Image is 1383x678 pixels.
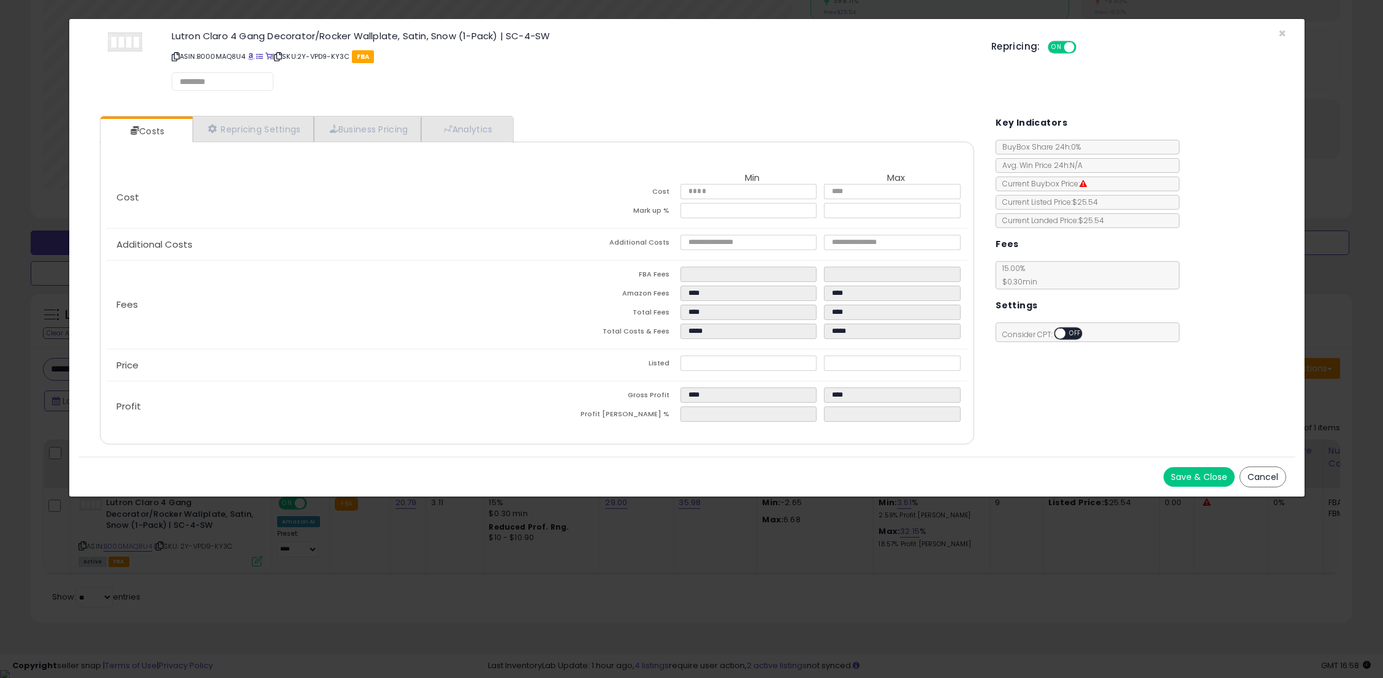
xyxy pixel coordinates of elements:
[1278,25,1286,42] span: ×
[996,237,1019,252] h5: Fees
[1065,329,1085,339] span: OFF
[314,116,421,142] a: Business Pricing
[1240,467,1286,487] button: Cancel
[680,173,824,184] th: Min
[996,263,1037,287] span: 15.00 %
[537,406,680,425] td: Profit [PERSON_NAME] %
[265,51,272,61] a: Your listing only
[248,51,254,61] a: BuyBox page
[537,203,680,222] td: Mark up %
[421,116,512,142] a: Analytics
[352,50,375,63] span: FBA
[991,42,1040,51] h5: Repricing:
[1074,42,1094,53] span: OFF
[537,324,680,343] td: Total Costs & Fees
[996,160,1083,170] span: Avg. Win Price 24h: N/A
[537,286,680,305] td: Amazon Fees
[101,119,191,143] a: Costs
[824,173,967,184] th: Max
[256,51,263,61] a: All offer listings
[996,115,1067,131] h5: Key Indicators
[1080,180,1087,188] i: Suppressed Buy Box
[996,178,1087,189] span: Current Buybox Price:
[996,197,1098,207] span: Current Listed Price: $25.54
[996,298,1037,313] h5: Settings
[1164,467,1235,487] button: Save & Close
[996,329,1099,340] span: Consider CPT:
[537,184,680,203] td: Cost
[537,387,680,406] td: Gross Profit
[107,31,143,53] img: 210bPOFN0bL._SL60_.jpg
[537,305,680,324] td: Total Fees
[107,192,537,202] p: Cost
[107,360,537,370] p: Price
[996,276,1037,287] span: $0.30 min
[192,116,314,142] a: Repricing Settings
[172,31,973,40] h3: Lutron Claro 4 Gang Decorator/Rocker Wallplate, Satin, Snow (1-Pack) | SC-4-SW
[107,240,537,249] p: Additional Costs
[537,235,680,254] td: Additional Costs
[107,300,537,310] p: Fees
[996,215,1104,226] span: Current Landed Price: $25.54
[172,47,973,66] p: ASIN: B000MAQ8U4 | SKU: 2Y-VPD9-KY3C
[537,356,680,375] td: Listed
[537,267,680,286] td: FBA Fees
[107,402,537,411] p: Profit
[1049,42,1064,53] span: ON
[996,142,1081,152] span: BuyBox Share 24h: 0%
